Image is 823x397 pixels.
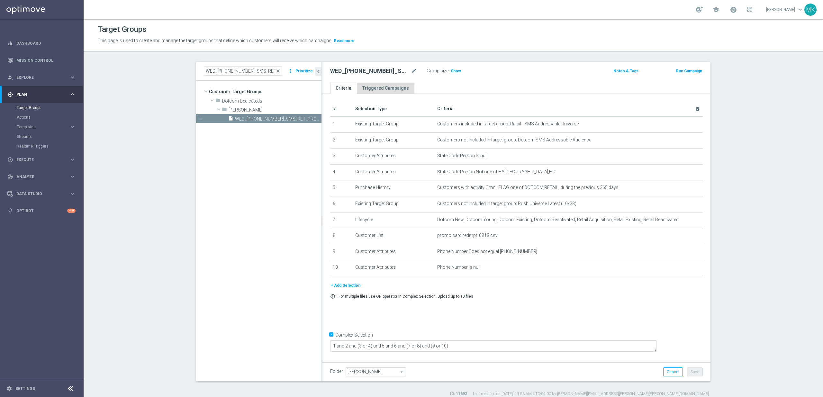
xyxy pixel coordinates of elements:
i: insert_drive_file [228,116,233,123]
div: +10 [67,209,76,213]
a: Triggered Campaigns [357,83,414,94]
button: person_search Explore keyboard_arrow_right [7,75,76,80]
i: keyboard_arrow_right [69,91,76,97]
td: Customer Attributes [353,149,435,165]
a: Realtime Triggers [17,144,67,149]
a: Actions [17,115,67,120]
span: Customers not included in target group: Dotcom SMS Addressable Audience [437,137,591,143]
i: keyboard_arrow_right [69,174,76,180]
th: # [330,102,353,116]
a: Criteria [330,83,357,94]
span: State Code Person Not one of HA,[GEOGRAPHIC_DATA],HO [437,169,556,175]
div: Explore [7,75,69,80]
td: 8 [330,228,353,244]
span: Customers with activity Omni, FLAG one of DOTCOM,RETAIL, during the previous 365 days [437,185,619,190]
span: Explore [16,76,69,79]
td: 1 [330,116,353,132]
div: Optibot [7,202,76,219]
span: WED_20250820_SMS_RET_PROMO [235,116,321,122]
span: State Code Person Is null [437,153,487,158]
td: 5 [330,180,353,196]
div: Plan [7,92,69,97]
div: Actions [17,113,83,122]
h1: Target Groups [98,25,147,34]
button: track_changes Analyze keyboard_arrow_right [7,174,76,179]
div: lightbulb Optibot +10 [7,208,76,213]
i: track_changes [7,174,13,180]
button: Run Campaign [675,68,703,75]
span: Johnny [229,107,321,113]
i: mode_edit [411,67,417,75]
td: Existing Target Group [353,116,435,132]
input: Quick find group or folder [204,67,282,76]
button: gps_fixed Plan keyboard_arrow_right [7,92,76,97]
span: Criteria [437,106,454,111]
i: folder [215,98,221,105]
a: Dashboard [16,35,76,52]
span: Customers not included in target group: Push Universe Latest (10/23) [437,201,576,206]
div: Analyze [7,174,69,180]
button: Cancel [663,367,683,376]
td: Customer List [353,228,435,244]
td: 4 [330,164,353,180]
span: Analyze [16,175,69,179]
button: play_circle_outline Execute keyboard_arrow_right [7,157,76,162]
label: Last modified on [DATE] at 9:53 AM UTC-04:00 by [PERSON_NAME][EMAIL_ADDRESS][PERSON_NAME][PERSON_... [473,391,709,397]
td: Existing Target Group [353,132,435,149]
button: + Add Selection [330,282,361,289]
span: Phone Number Does not equal [PHONE_NUMBER] [437,249,537,254]
span: promo card redmpt_0813.csv [437,233,498,238]
td: Customer Attributes [353,164,435,180]
span: Dotcom Dedicateds [222,98,321,104]
div: Execute [7,157,69,163]
label: : [448,68,449,74]
i: more_vert [287,67,294,76]
span: Execute [16,158,69,162]
span: close [276,68,281,74]
i: folder [222,107,227,114]
td: Purchase History [353,180,435,196]
td: 7 [330,212,353,228]
i: error_outline [330,294,335,299]
span: Customer Target Groups [209,87,321,96]
p: For multiple files use OR operator in Complex Selection. Upload up to 10 files [339,294,473,299]
td: Existing Target Group [353,196,435,212]
button: Data Studio keyboard_arrow_right [7,191,76,196]
div: Dashboard [7,35,76,52]
a: [PERSON_NAME]keyboard_arrow_down [765,5,804,14]
i: lightbulb [7,208,13,214]
i: keyboard_arrow_right [69,191,76,197]
label: Folder [330,369,343,374]
td: 6 [330,196,353,212]
span: Data Studio [16,192,69,196]
td: 9 [330,244,353,260]
td: 3 [330,149,353,165]
i: equalizer [7,41,13,46]
button: equalizer Dashboard [7,41,76,46]
a: Optibot [16,202,67,219]
span: Plan [16,93,69,96]
span: This page is used to create and manage the target groups that define which customers will receive... [98,38,332,43]
label: ID: 11692 [450,391,467,397]
label: Complex Selection [335,332,373,338]
td: Customer Attributes [353,260,435,276]
button: Templates keyboard_arrow_right [17,124,76,130]
td: Lifecycle [353,212,435,228]
i: play_circle_outline [7,157,13,163]
i: gps_fixed [7,92,13,97]
a: Streams [17,134,67,139]
a: Settings [15,387,35,391]
button: Mission Control [7,58,76,63]
button: Notes & Tags [613,68,639,75]
i: keyboard_arrow_right [69,157,76,163]
i: keyboard_arrow_right [69,124,76,130]
span: school [712,6,719,13]
div: Mission Control [7,52,76,69]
